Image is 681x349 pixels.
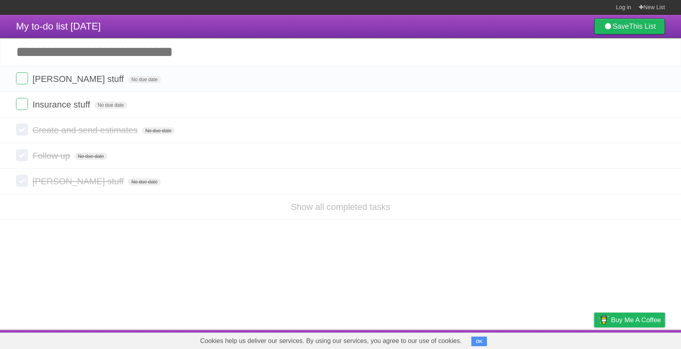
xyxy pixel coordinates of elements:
span: No due date [74,153,107,160]
span: No due date [128,178,160,185]
img: Buy me a coffee [598,313,609,327]
button: OK [471,337,487,346]
span: Create and send estimates [32,125,140,135]
span: No due date [94,102,127,109]
span: Follow up [32,151,72,161]
a: Privacy [584,332,605,347]
label: Done [16,149,28,161]
a: Developers [514,332,547,347]
a: Suggest a feature [615,332,665,347]
span: No due date [128,76,160,83]
span: No due date [142,127,174,134]
a: About [488,332,505,347]
a: SaveThis List [594,18,665,34]
span: Buy me a coffee [611,313,661,327]
label: Done [16,124,28,136]
a: Show all completed tasks [291,202,390,212]
label: Done [16,175,28,187]
span: [PERSON_NAME] stuff [32,176,126,186]
span: Insurance stuff [32,100,92,110]
label: Done [16,72,28,84]
label: Done [16,98,28,110]
a: Terms [557,332,574,347]
span: My to-do list [DATE] [16,21,101,32]
b: This List [629,22,656,30]
span: Cookies help us deliver our services. By using our services, you agree to our use of cookies. [192,333,470,349]
a: Buy me a coffee [594,313,665,327]
span: [PERSON_NAME] stuff [32,74,126,84]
